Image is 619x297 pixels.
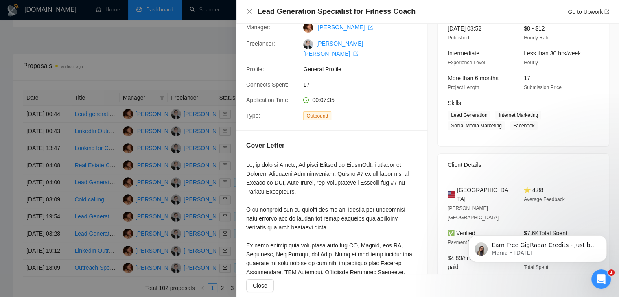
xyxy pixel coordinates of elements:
[303,39,313,49] img: c1AyKq6JICviXaEpkmdqJS9d0fu8cPtAjDADDsaqrL33dmlxerbgAEFrRdAYEnyeyq
[303,40,363,57] a: [PERSON_NAME] [PERSON_NAME] export
[608,269,615,276] span: 1
[246,279,274,292] button: Close
[35,24,140,224] span: Earn Free GigRadar Credits - Just by Sharing Your Story! 💬 Want more credits for sending proposal...
[448,85,479,90] span: Project Length
[246,40,275,47] span: Freelancer:
[448,111,490,120] span: Lead Generation
[604,9,609,14] span: export
[524,60,538,66] span: Hourly
[448,273,473,279] span: 1410 Hours
[448,190,455,199] img: 🇺🇸
[456,218,619,275] iframe: Intercom notifications message
[448,255,508,270] span: $4.89/hr avg hourly rate paid
[591,269,611,289] iframe: Intercom live chat
[524,85,562,90] span: Submission Price
[448,240,492,245] span: Payment Verification
[448,50,479,57] span: Intermediate
[448,230,475,236] span: ✅ Verified
[246,8,253,15] button: Close
[303,65,425,74] span: General Profile
[448,25,481,32] span: [DATE] 03:52
[246,112,260,119] span: Type:
[246,97,290,103] span: Application Time:
[318,24,373,31] a: [PERSON_NAME] export
[524,75,530,81] span: 17
[368,25,373,30] span: export
[246,141,284,151] h5: Cover Letter
[495,111,541,120] span: Internet Marketing
[246,24,270,31] span: Manager:
[448,205,501,221] span: [PERSON_NAME][GEOGRAPHIC_DATA] -
[35,31,140,39] p: Message from Mariia, sent 4w ago
[524,50,581,57] span: Less than 30 hrs/week
[246,8,253,15] span: close
[246,81,289,88] span: Connects Spent:
[303,97,309,103] span: clock-circle
[457,186,511,203] span: [GEOGRAPHIC_DATA]
[448,154,599,176] div: Client Details
[303,80,425,89] span: 17
[303,111,331,120] span: Outbound
[448,35,469,41] span: Published
[510,121,538,130] span: Facebook
[253,281,267,290] span: Close
[448,100,461,106] span: Skills
[258,7,416,17] h4: Lead Generation Specialist for Fitness Coach
[246,66,264,72] span: Profile:
[568,9,609,15] a: Go to Upworkexport
[312,97,335,103] span: 00:07:35
[524,35,549,41] span: Hourly Rate
[353,51,358,56] span: export
[448,121,505,130] span: Social Media Marketing
[524,197,565,202] span: Average Feedback
[524,25,545,32] span: $8 - $12
[448,60,485,66] span: Experience Level
[448,75,499,81] span: More than 6 months
[524,187,543,193] span: ⭐ 4.88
